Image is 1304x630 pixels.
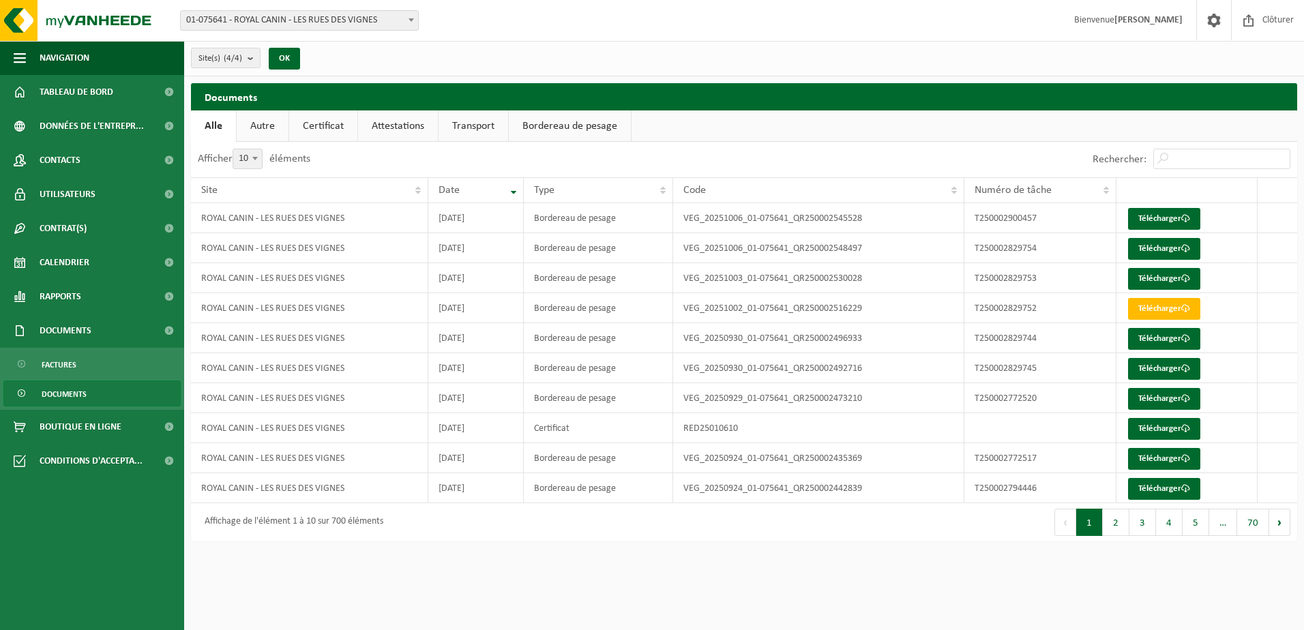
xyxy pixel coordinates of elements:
[439,110,508,142] a: Transport
[191,323,428,353] td: ROYAL CANIN - LES RUES DES VIGNES
[673,353,965,383] td: VEG_20250930_01-075641_QR250002492716
[428,443,523,473] td: [DATE]
[964,263,1116,293] td: T250002829753
[40,444,143,478] span: Conditions d'accepta...
[1093,154,1146,165] label: Rechercher:
[524,413,673,443] td: Certificat
[428,353,523,383] td: [DATE]
[673,263,965,293] td: VEG_20251003_01-075641_QR250002530028
[3,351,181,377] a: Factures
[191,443,428,473] td: ROYAL CANIN - LES RUES DES VIGNES
[1103,509,1129,536] button: 2
[1054,509,1076,536] button: Previous
[1183,509,1209,536] button: 5
[233,149,262,168] span: 10
[42,352,76,378] span: Factures
[40,109,144,143] span: Données de l'entrepr...
[673,233,965,263] td: VEG_20251006_01-075641_QR250002548497
[191,473,428,503] td: ROYAL CANIN - LES RUES DES VIGNES
[1269,509,1290,536] button: Next
[673,293,965,323] td: VEG_20251002_01-075641_QR250002516229
[964,233,1116,263] td: T250002829754
[1128,388,1200,410] a: Télécharger
[191,263,428,293] td: ROYAL CANIN - LES RUES DES VIGNES
[1128,328,1200,350] a: Télécharger
[42,381,87,407] span: Documents
[191,83,1297,110] h2: Documents
[673,443,965,473] td: VEG_20250924_01-075641_QR250002435369
[524,293,673,323] td: Bordereau de pesage
[269,48,300,70] button: OK
[40,211,87,245] span: Contrat(s)
[201,185,218,196] span: Site
[198,153,310,164] label: Afficher éléments
[1076,509,1103,536] button: 1
[1128,238,1200,260] a: Télécharger
[964,473,1116,503] td: T250002794446
[964,383,1116,413] td: T250002772520
[524,263,673,293] td: Bordereau de pesage
[1209,509,1237,536] span: …
[428,293,523,323] td: [DATE]
[428,323,523,353] td: [DATE]
[509,110,631,142] a: Bordereau de pesage
[1128,208,1200,230] a: Télécharger
[673,323,965,353] td: VEG_20250930_01-075641_QR250002496933
[534,185,554,196] span: Type
[1128,448,1200,470] a: Télécharger
[524,323,673,353] td: Bordereau de pesage
[198,510,383,535] div: Affichage de l'élément 1 à 10 sur 700 éléments
[975,185,1052,196] span: Numéro de tâche
[428,383,523,413] td: [DATE]
[964,323,1116,353] td: T250002829744
[1114,15,1183,25] strong: [PERSON_NAME]
[683,185,706,196] span: Code
[3,380,181,406] a: Documents
[40,280,81,314] span: Rapports
[198,48,242,69] span: Site(s)
[428,413,523,443] td: [DATE]
[191,233,428,263] td: ROYAL CANIN - LES RUES DES VIGNES
[673,203,965,233] td: VEG_20251006_01-075641_QR250002545528
[964,293,1116,323] td: T250002829752
[40,314,91,348] span: Documents
[1128,268,1200,290] a: Télécharger
[191,203,428,233] td: ROYAL CANIN - LES RUES DES VIGNES
[191,48,261,68] button: Site(s)(4/4)
[1129,509,1156,536] button: 3
[524,473,673,503] td: Bordereau de pesage
[233,149,263,169] span: 10
[40,143,80,177] span: Contacts
[673,383,965,413] td: VEG_20250929_01-075641_QR250002473210
[964,203,1116,233] td: T250002900457
[428,263,523,293] td: [DATE]
[181,11,418,30] span: 01-075641 - ROYAL CANIN - LES RUES DES VIGNES
[1128,478,1200,500] a: Télécharger
[289,110,357,142] a: Certificat
[524,203,673,233] td: Bordereau de pesage
[40,41,89,75] span: Navigation
[191,110,236,142] a: Alle
[1128,358,1200,380] a: Télécharger
[964,353,1116,383] td: T250002829745
[191,413,428,443] td: ROYAL CANIN - LES RUES DES VIGNES
[524,353,673,383] td: Bordereau de pesage
[524,383,673,413] td: Bordereau de pesage
[180,10,419,31] span: 01-075641 - ROYAL CANIN - LES RUES DES VIGNES
[191,383,428,413] td: ROYAL CANIN - LES RUES DES VIGNES
[428,473,523,503] td: [DATE]
[524,233,673,263] td: Bordereau de pesage
[428,233,523,263] td: [DATE]
[673,473,965,503] td: VEG_20250924_01-075641_QR250002442839
[40,177,95,211] span: Utilisateurs
[40,410,121,444] span: Boutique en ligne
[439,185,460,196] span: Date
[1237,509,1269,536] button: 70
[237,110,288,142] a: Autre
[40,245,89,280] span: Calendrier
[964,443,1116,473] td: T250002772517
[191,353,428,383] td: ROYAL CANIN - LES RUES DES VIGNES
[673,413,965,443] td: RED25010610
[40,75,113,109] span: Tableau de bord
[224,54,242,63] count: (4/4)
